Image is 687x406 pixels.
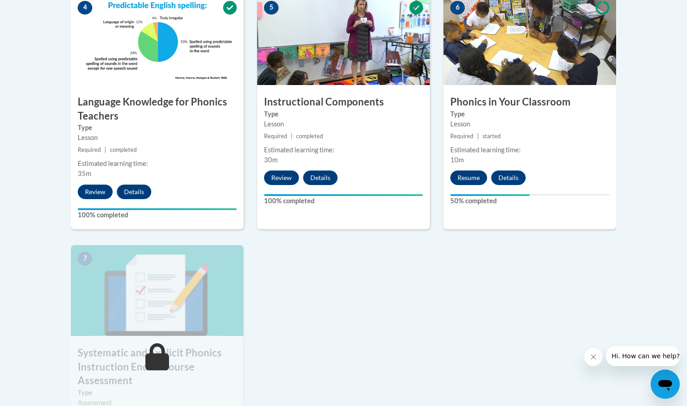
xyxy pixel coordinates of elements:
div: Lesson [264,119,423,129]
h3: Instructional Components [257,95,430,109]
span: 30m [264,156,278,164]
h3: Phonics in Your Classroom [443,95,616,109]
button: Details [303,170,338,185]
img: Course Image [71,245,244,336]
label: Type [78,123,237,133]
span: | [291,133,293,140]
span: | [477,133,479,140]
iframe: Message from company [606,346,680,366]
h3: Language Knowledge for Phonics Teachers [71,95,244,123]
button: Resume [450,170,487,185]
h3: Systematic and Explicit Phonics Instruction End of Course Assessment [71,346,244,388]
div: Lesson [450,119,609,129]
div: Estimated learning time: [450,145,609,155]
label: 100% completed [264,196,423,206]
button: Review [78,185,113,199]
button: Review [264,170,299,185]
span: Required [78,146,101,153]
label: 50% completed [450,196,609,206]
span: 5 [264,1,279,15]
span: completed [110,146,137,153]
span: 4 [78,1,92,15]
span: 35m [78,170,91,177]
span: 6 [450,1,465,15]
button: Details [117,185,151,199]
span: Required [450,133,473,140]
div: Estimated learning time: [264,145,423,155]
div: Lesson [78,133,237,143]
label: Type [78,388,237,398]
label: 100% completed [78,210,237,220]
span: 10m [450,156,464,164]
div: Your progress [264,194,423,196]
label: Type [450,109,609,119]
iframe: Close message [584,348,602,366]
span: completed [296,133,323,140]
span: started [483,133,501,140]
div: Your progress [450,194,530,196]
button: Details [491,170,526,185]
div: Estimated learning time: [78,159,237,169]
div: Your progress [78,208,237,210]
span: | [105,146,106,153]
iframe: Button to launch messaging window [651,370,680,399]
span: Required [264,133,287,140]
span: 7 [78,252,92,266]
label: Type [264,109,423,119]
